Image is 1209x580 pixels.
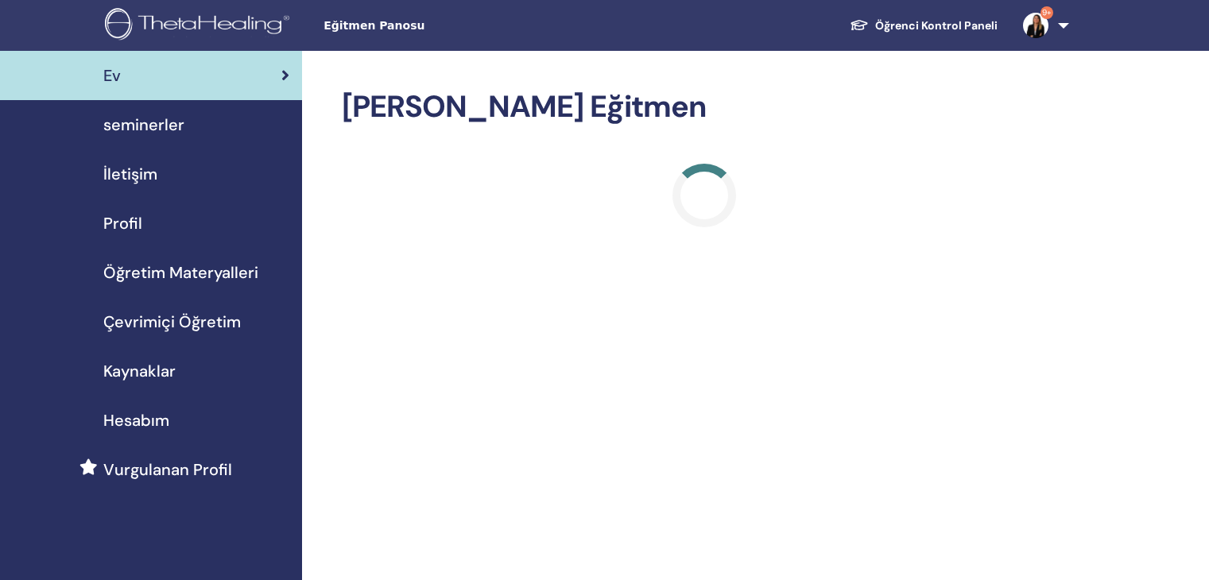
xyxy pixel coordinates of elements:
span: seminerler [103,113,184,137]
span: Ev [103,64,121,87]
span: 9+ [1040,6,1053,19]
h2: [PERSON_NAME] Eğitmen [342,89,1066,126]
span: İletişim [103,162,157,186]
span: Eğitmen Panosu [324,17,562,34]
span: Kaynaklar [103,359,176,383]
span: Vurgulanan Profil [103,458,232,481]
img: graduation-cap-white.svg [850,18,869,32]
span: Profil [103,211,142,235]
img: logo.png [105,8,295,44]
span: Öğretim Materyalleri [103,261,258,284]
img: default.jpg [1023,13,1048,38]
a: Öğrenci Kontrol Paneli [837,11,1010,41]
span: Çevrimiçi Öğretim [103,310,241,334]
span: Hesabım [103,408,169,432]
